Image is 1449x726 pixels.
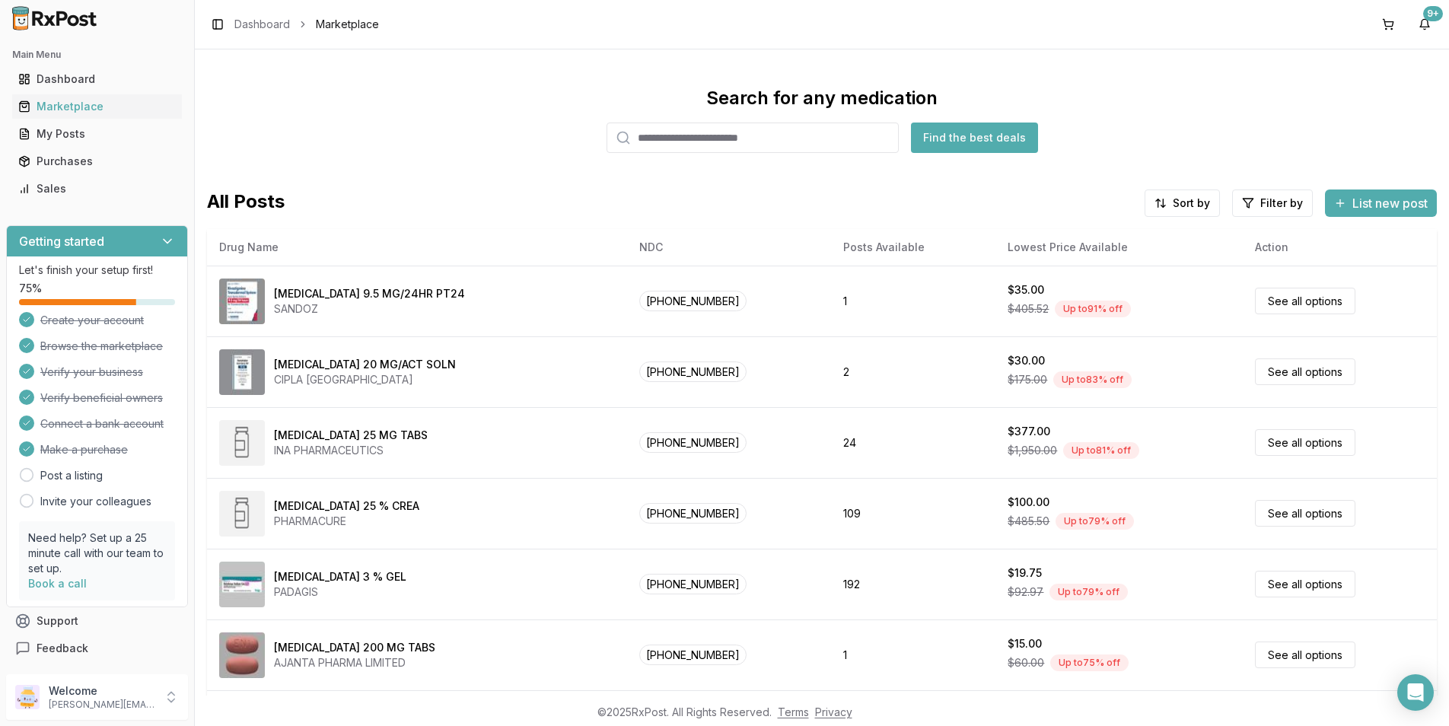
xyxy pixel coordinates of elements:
div: $30.00 [1008,353,1045,368]
a: Invite your colleagues [40,494,151,509]
button: Find the best deals [911,123,1038,153]
span: Make a purchase [40,442,128,457]
h2: Main Menu [12,49,182,61]
a: My Posts [12,120,182,148]
a: Purchases [12,148,182,175]
th: Lowest Price Available [995,229,1243,266]
a: Dashboard [12,65,182,93]
span: $1,950.00 [1008,443,1057,458]
span: $60.00 [1008,655,1044,670]
div: Search for any medication [706,86,938,110]
div: 9+ [1423,6,1443,21]
th: Action [1243,229,1437,266]
a: Privacy [815,705,852,718]
img: RxPost Logo [6,6,103,30]
p: [PERSON_NAME][EMAIL_ADDRESS][DOMAIN_NAME] [49,699,154,711]
div: AJANTA PHARMA LIMITED [274,655,435,670]
span: All Posts [207,189,285,217]
th: NDC [627,229,832,266]
button: Support [6,607,188,635]
img: SUMAtriptan 20 MG/ACT SOLN [219,349,265,395]
button: Dashboard [6,67,188,91]
div: Up to 75 % off [1050,654,1129,671]
div: Up to 81 % off [1063,442,1139,459]
div: [MEDICAL_DATA] 25 MG TABS [274,428,428,443]
img: Entacapone 200 MG TABS [219,632,265,678]
a: List new post [1325,197,1437,212]
th: Drug Name [207,229,627,266]
span: Filter by [1260,196,1303,211]
div: Dashboard [18,72,176,87]
td: 1 [831,619,995,690]
p: Need help? Set up a 25 minute call with our team to set up. [28,530,166,576]
span: Sort by [1173,196,1210,211]
a: Sales [12,175,182,202]
button: My Posts [6,122,188,146]
a: See all options [1255,571,1355,597]
nav: breadcrumb [234,17,379,32]
div: [MEDICAL_DATA] 3 % GEL [274,569,406,584]
button: List new post [1325,189,1437,217]
div: Up to 79 % off [1056,513,1134,530]
div: Marketplace [18,99,176,114]
button: Purchases [6,149,188,174]
button: Filter by [1232,189,1313,217]
span: [PHONE_NUMBER] [639,574,747,594]
img: Rivastigmine 9.5 MG/24HR PT24 [219,279,265,324]
p: Let's finish your setup first! [19,263,175,278]
div: My Posts [18,126,176,142]
div: [MEDICAL_DATA] 25 % CREA [274,498,419,514]
span: Create your account [40,313,144,328]
div: Sales [18,181,176,196]
span: $175.00 [1008,372,1047,387]
a: See all options [1255,358,1355,385]
button: Marketplace [6,94,188,119]
div: Up to 91 % off [1055,301,1131,317]
td: 2 [831,336,995,407]
div: Open Intercom Messenger [1397,674,1434,711]
img: Diclofenac Sodium 3 % GEL [219,562,265,607]
img: Diclofenac Potassium 25 MG TABS [219,420,265,466]
button: 9+ [1412,12,1437,37]
span: [PHONE_NUMBER] [639,291,747,311]
div: INA PHARMACEUTICS [274,443,428,458]
div: $15.00 [1008,636,1042,651]
span: List new post [1352,194,1428,212]
div: Up to 79 % off [1049,584,1128,600]
div: $377.00 [1008,424,1050,439]
td: 109 [831,478,995,549]
a: See all options [1255,429,1355,456]
span: $485.50 [1008,514,1049,529]
td: 1 [831,266,995,336]
div: Up to 83 % off [1053,371,1132,388]
span: Connect a bank account [40,416,164,431]
a: Post a listing [40,468,103,483]
img: User avatar [15,685,40,709]
div: $19.75 [1008,565,1042,581]
button: Feedback [6,635,188,662]
div: $100.00 [1008,495,1049,510]
td: 192 [831,549,995,619]
a: See all options [1255,288,1355,314]
span: $405.52 [1008,301,1049,317]
h3: Getting started [19,232,104,250]
a: See all options [1255,642,1355,668]
div: PHARMACURE [274,514,419,529]
div: SANDOZ [274,301,465,317]
span: [PHONE_NUMBER] [639,361,747,382]
div: $35.00 [1008,282,1044,298]
button: Sort by [1145,189,1220,217]
span: [PHONE_NUMBER] [639,645,747,665]
span: Verify your business [40,365,143,380]
div: [MEDICAL_DATA] 200 MG TABS [274,640,435,655]
a: Book a call [28,577,87,590]
span: [PHONE_NUMBER] [639,503,747,524]
img: Methyl Salicylate 25 % CREA [219,491,265,537]
div: CIPLA [GEOGRAPHIC_DATA] [274,372,456,387]
span: [PHONE_NUMBER] [639,432,747,453]
span: Marketplace [316,17,379,32]
a: Marketplace [12,93,182,120]
div: [MEDICAL_DATA] 20 MG/ACT SOLN [274,357,456,372]
p: Welcome [49,683,154,699]
th: Posts Available [831,229,995,266]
